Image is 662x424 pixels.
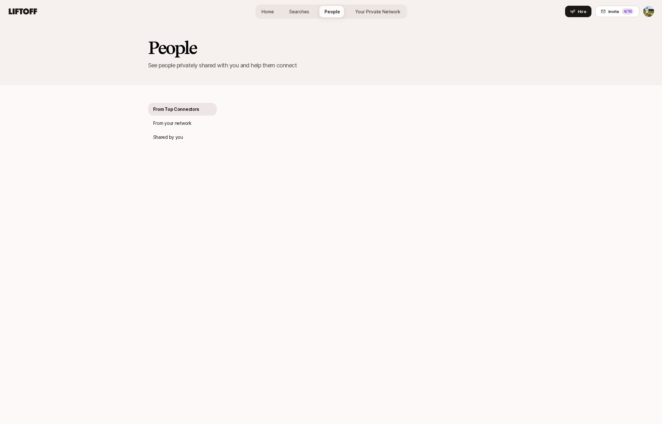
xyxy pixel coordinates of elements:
p: From your network [153,119,192,127]
h2: People [148,38,514,57]
span: Your Private Network [355,8,400,15]
span: Hire [578,8,586,15]
span: Invite [608,8,619,15]
button: Invite4/10 [595,6,639,17]
button: Hire [565,6,591,17]
a: People [319,6,345,17]
a: Home [256,6,279,17]
img: Tyler Kieft [643,6,654,17]
p: See people privately shared with you and help them connect [148,61,514,70]
span: Searches [289,8,309,15]
span: People [324,8,340,15]
p: From Top Connectors [153,105,200,113]
a: Your Private Network [350,6,406,17]
p: Shared by you [153,133,183,141]
button: Tyler Kieft [643,6,654,17]
a: Searches [284,6,314,17]
div: 4 /10 [622,8,634,15]
span: Home [262,8,274,15]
